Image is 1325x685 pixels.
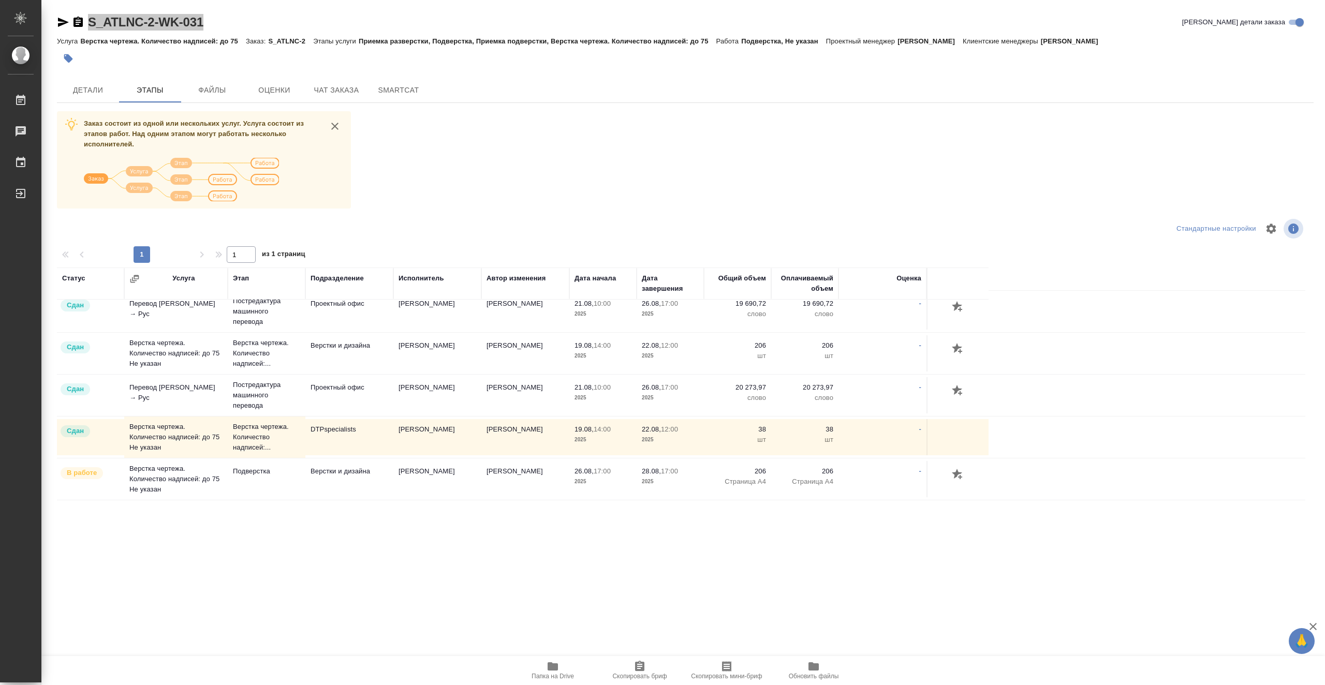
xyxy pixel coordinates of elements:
[963,37,1041,45] p: Клиентские менеджеры
[129,274,140,284] button: Сгруппировать
[312,84,361,97] span: Чат заказа
[776,351,833,361] p: шт
[67,426,84,436] p: Сдан
[1174,221,1259,237] div: split button
[393,377,481,413] td: [PERSON_NAME]
[776,393,833,403] p: слово
[776,299,833,309] p: 19 690,72
[642,476,699,487] p: 2025
[642,425,661,433] p: 22.08,
[233,273,249,284] div: Этап
[575,435,631,445] p: 2025
[709,435,766,445] p: шт
[233,296,300,327] p: Постредактура машинного перевода
[709,424,766,435] p: 38
[575,341,594,349] p: 19.08,
[67,300,84,310] p: Сдан
[305,377,393,413] td: Проектный офис
[741,37,826,45] p: Подверстка, Не указан
[949,382,967,400] button: Добавить оценку
[67,342,84,352] p: Сдан
[709,340,766,351] p: 206
[172,273,195,284] div: Услуга
[826,37,897,45] p: Проектный менеджер
[709,466,766,476] p: 206
[709,309,766,319] p: слово
[642,435,699,445] p: 2025
[481,335,569,371] td: [PERSON_NAME]
[305,293,393,330] td: Проектный офис
[88,15,203,29] a: S_ATLNC-2-WK-031
[594,383,611,391] p: 10:00
[594,341,611,349] p: 14:00
[661,383,678,391] p: 17:00
[305,335,393,371] td: Верстки и дизайна
[1259,216,1284,241] span: Настроить таблицу
[393,419,481,455] td: [PERSON_NAME]
[233,422,300,453] p: Верстка чертежа. Количество надписей:...
[311,273,364,284] div: Подразделение
[661,341,678,349] p: 12:00
[575,383,594,391] p: 21.08,
[642,393,699,403] p: 2025
[481,461,569,497] td: [PERSON_NAME]
[776,435,833,445] p: шт
[1293,630,1311,652] span: 🙏
[919,383,921,391] a: -
[124,293,228,330] td: Перевод [PERSON_NAME] → Рус
[919,425,921,433] a: -
[575,300,594,307] p: 21.08,
[575,467,594,475] p: 26.08,
[594,300,611,307] p: 10:00
[919,467,921,475] a: -
[393,335,481,371] td: [PERSON_NAME]
[642,300,661,307] p: 26.08,
[84,120,304,148] span: Заказ состоит из одной или нескольких услуг. Услуга состоит из этапов работ. Над одним этапом мог...
[716,37,742,45] p: Работа
[642,351,699,361] p: 2025
[776,273,833,294] div: Оплачиваемый объем
[481,377,569,413] td: [PERSON_NAME]
[575,425,594,433] p: 19.08,
[709,299,766,309] p: 19 690,72
[642,309,699,319] p: 2025
[594,425,611,433] p: 14:00
[575,393,631,403] p: 2025
[393,461,481,497] td: [PERSON_NAME]
[393,293,481,330] td: [PERSON_NAME]
[594,467,611,475] p: 17:00
[124,416,228,458] td: Верстка чертежа. Количество надписей: до 75 Не указан
[233,466,300,476] p: Подверстка
[709,476,766,487] p: Страница А4
[187,84,237,97] span: Файлы
[487,273,546,284] div: Автор изменения
[57,47,80,70] button: Добавить тэг
[305,419,393,455] td: DTPspecialists
[1284,219,1305,239] span: Посмотреть информацию
[1289,628,1315,654] button: 🙏
[642,341,661,349] p: 22.08,
[575,351,631,361] p: 2025
[642,273,699,294] div: Дата завершения
[67,468,97,478] p: В работе
[80,37,246,45] p: Верстка чертежа. Количество надписей: до 75
[268,37,313,45] p: S_ATLNC-2
[67,384,84,394] p: Сдан
[327,118,343,134] button: close
[262,248,305,263] span: из 1 страниц
[575,309,631,319] p: 2025
[57,37,80,45] p: Услуга
[72,16,84,28] button: Скопировать ссылку
[575,273,616,284] div: Дата начала
[949,466,967,484] button: Добавить оценку
[776,340,833,351] p: 206
[359,37,716,45] p: Приемка разверстки, Подверстка, Приемка подверстки, Верстка чертежа. Количество надписей: до 75
[949,299,967,316] button: Добавить оценку
[62,273,85,284] div: Статус
[249,84,299,97] span: Оценки
[125,84,175,97] span: Этапы
[124,377,228,413] td: Перевод [PERSON_NAME] → Рус
[642,383,661,391] p: 26.08,
[57,16,69,28] button: Скопировать ссылку для ЯМессенджера
[233,380,300,411] p: Постредактура машинного перевода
